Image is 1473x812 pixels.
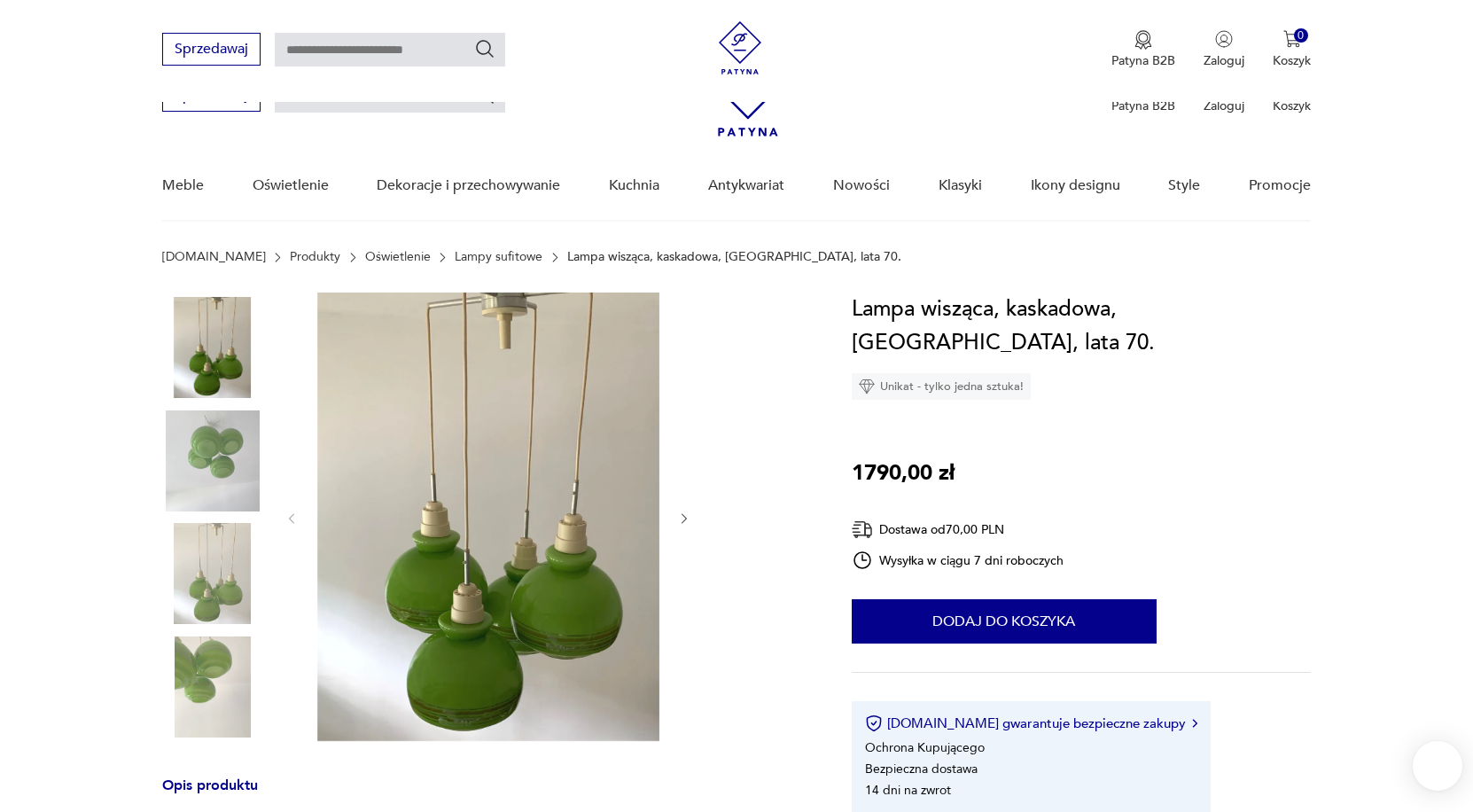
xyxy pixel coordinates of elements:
[162,250,266,264] a: [DOMAIN_NAME]
[865,782,951,799] li: 14 dni na zwrot
[1111,52,1175,69] p: Patyna B2B
[290,250,340,264] a: Produkty
[859,379,875,394] img: Ikona diamentu
[713,21,767,74] img: Patyna - sklep z meblami i dekoracjami vintage
[1168,152,1200,220] a: Style
[1134,30,1152,50] img: Ikona medalu
[1215,30,1233,48] img: Ikonka użytkownika
[377,152,560,220] a: Dekoracje i przechowywanie
[162,410,263,511] img: Zdjęcie produktu Lampa wisząca, kaskadowa, zielona, lata 70.
[865,714,1197,732] button: [DOMAIN_NAME] gwarantuje bezpieczne zakupy
[567,250,901,264] p: Lampa wisząca, kaskadowa, [GEOGRAPHIC_DATA], lata 70.
[852,293,1312,360] h1: Lampa wisząca, kaskadowa, [GEOGRAPHIC_DATA], lata 70.
[708,152,784,220] a: Antykwariat
[162,523,263,624] img: Zdjęcie produktu Lampa wisząca, kaskadowa, zielona, lata 70.
[865,761,978,777] li: Bezpieczna dostawa
[1273,30,1311,69] button: 0Koszyk
[852,373,1031,400] div: Unikat - tylko jedna sztuka!
[1273,98,1311,114] p: Koszyk
[1204,98,1244,114] p: Zaloguj
[609,152,659,220] a: Kuchnia
[1273,52,1311,69] p: Koszyk
[253,152,329,220] a: Oświetlenie
[162,44,261,57] a: Sprzedawaj
[1294,28,1309,43] div: 0
[365,250,431,264] a: Oświetlenie
[865,714,883,732] img: Ikona certyfikatu
[852,550,1064,571] div: Wysyłka w ciągu 7 dni roboczych
[1204,52,1244,69] p: Zaloguj
[852,457,955,490] p: 1790,00 zł
[939,152,982,220] a: Klasyki
[162,90,261,103] a: Sprzedawaj
[852,519,1064,541] div: Dostawa od 70,00 PLN
[852,519,873,541] img: Ikona dostawy
[865,739,985,756] li: Ochrona Kupującego
[1413,741,1462,791] iframe: Smartsupp widget button
[1031,152,1120,220] a: Ikony designu
[162,33,261,66] button: Sprzedawaj
[1204,30,1244,69] button: Zaloguj
[833,152,890,220] a: Nowości
[1192,719,1197,728] img: Ikona strzałki w prawo
[162,636,263,738] img: Zdjęcie produktu Lampa wisząca, kaskadowa, zielona, lata 70.
[1111,30,1175,69] button: Patyna B2B
[1111,30,1175,69] a: Ikona medaluPatyna B2B
[162,780,809,809] h3: Opis produktu
[162,152,204,220] a: Meble
[1249,152,1311,220] a: Promocje
[852,599,1157,644] button: Dodaj do koszyka
[1111,98,1175,114] p: Patyna B2B
[162,297,263,398] img: Zdjęcie produktu Lampa wisząca, kaskadowa, zielona, lata 70.
[317,293,659,741] img: Zdjęcie produktu Lampa wisząca, kaskadowa, zielona, lata 70.
[455,250,542,264] a: Lampy sufitowe
[1283,30,1301,48] img: Ikona koszyka
[474,38,495,59] button: Szukaj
